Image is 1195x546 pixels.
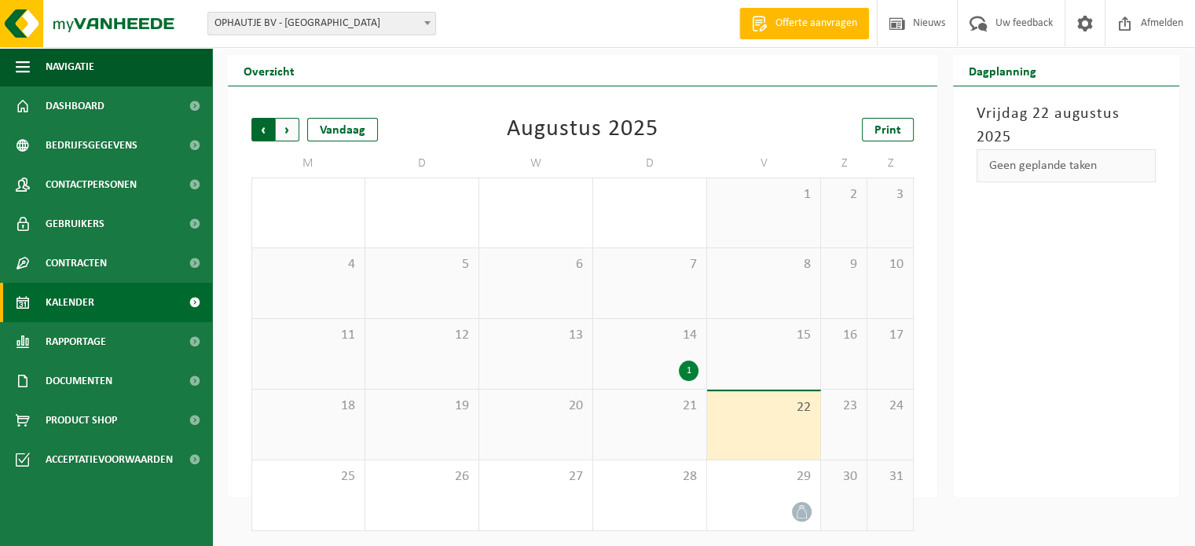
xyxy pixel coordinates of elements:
span: Volgende [276,118,299,141]
td: W [479,149,593,178]
div: 1 [679,361,698,381]
span: Contracten [46,244,107,283]
span: 16 [829,327,859,344]
td: Z [821,149,867,178]
h3: Vrijdag 22 augustus 2025 [977,102,1156,149]
span: 5 [373,256,471,273]
span: 8 [715,256,812,273]
span: Dashboard [46,86,104,126]
span: 24 [875,398,905,415]
span: 28 [601,468,698,486]
span: Contactpersonen [46,165,137,204]
span: 26 [373,468,471,486]
td: Z [867,149,914,178]
span: Product Shop [46,401,117,440]
span: Acceptatievoorwaarden [46,440,173,479]
span: 31 [875,468,905,486]
span: 12 [373,327,471,344]
span: Gebruikers [46,204,104,244]
span: Rapportage [46,322,106,361]
span: 14 [601,327,698,344]
span: 9 [829,256,859,273]
span: 30 [829,468,859,486]
h2: Overzicht [228,55,310,86]
span: OPHAUTJE BV - KORTRIJK [207,12,436,35]
span: 4 [260,256,357,273]
span: OPHAUTJE BV - KORTRIJK [208,13,435,35]
span: 2 [829,186,859,203]
span: 29 [715,468,812,486]
td: D [593,149,707,178]
span: Kalender [46,283,94,322]
span: 25 [260,468,357,486]
span: 3 [875,186,905,203]
h2: Dagplanning [953,55,1052,86]
span: 11 [260,327,357,344]
span: 23 [829,398,859,415]
span: Documenten [46,361,112,401]
span: 1 [715,186,812,203]
span: 18 [260,398,357,415]
a: Print [862,118,914,141]
span: 7 [601,256,698,273]
span: Print [874,124,901,137]
span: 17 [875,327,905,344]
span: 27 [487,468,585,486]
span: Vorige [251,118,275,141]
span: Bedrijfsgegevens [46,126,137,165]
span: Offerte aanvragen [772,16,861,31]
span: 15 [715,327,812,344]
td: V [707,149,821,178]
div: Geen geplande taken [977,149,1156,182]
span: 20 [487,398,585,415]
span: Navigatie [46,47,94,86]
span: 6 [487,256,585,273]
span: 19 [373,398,471,415]
div: Augustus 2025 [507,118,658,141]
span: 21 [601,398,698,415]
td: D [365,149,479,178]
span: 13 [487,327,585,344]
span: 10 [875,256,905,273]
div: Vandaag [307,118,378,141]
span: 22 [715,399,812,416]
td: M [251,149,365,178]
a: Offerte aanvragen [739,8,869,39]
